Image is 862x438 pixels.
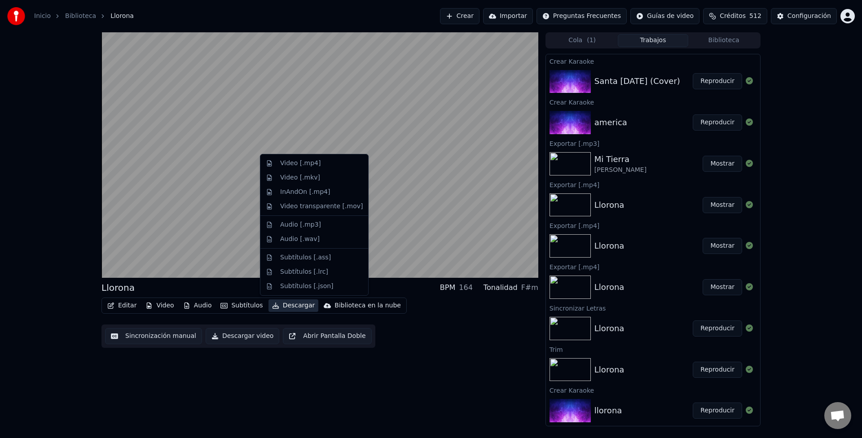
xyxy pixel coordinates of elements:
button: Reproducir [693,403,742,419]
button: Descargar [268,299,319,312]
div: Crear Karaoke [546,56,760,66]
div: 164 [459,282,473,293]
span: Llorona [110,12,134,21]
div: Sincronizar Letras [546,302,760,313]
div: Llorona [594,240,625,252]
div: Audio [.mp3] [280,220,321,229]
div: InAndOn [.mp4] [280,188,330,197]
button: Guías de video [630,8,699,24]
div: Video [.mp4] [280,159,321,168]
button: Configuración [771,8,837,24]
div: Video transparente [.mov] [280,202,363,211]
div: [PERSON_NAME] [594,166,646,175]
div: Audio [.wav] [280,235,320,244]
div: Llorona [101,281,135,294]
button: Reproducir [693,114,742,131]
div: F#m [521,282,538,293]
div: Exportar [.mp4] [546,179,760,190]
div: Exportar [.mp4] [546,220,760,231]
button: Descargar video [206,328,279,344]
button: Biblioteca [688,34,759,47]
button: Importar [483,8,533,24]
img: youka [7,7,25,25]
button: Mostrar [703,197,742,213]
div: america [594,116,627,129]
a: Biblioteca [65,12,96,21]
div: Llorona [594,281,625,293]
div: Exportar [.mp3] [546,138,760,149]
button: Abrir Pantalla Doble [283,328,371,344]
div: Llorona [594,322,625,335]
div: Llorona [594,199,625,211]
div: Subtítulos [.json] [280,282,334,291]
button: Editar [104,299,140,312]
div: Tonalidad [484,282,518,293]
button: Reproducir [693,73,742,89]
button: Subtítulos [217,299,266,312]
div: Exportar [.mp4] [546,261,760,272]
span: 512 [749,12,761,21]
button: Mostrar [703,238,742,254]
div: Trim [546,344,760,355]
button: Reproducir [693,320,742,337]
div: Crear Karaoke [546,96,760,107]
div: Crear Karaoke [546,385,760,395]
div: Chat abierto [824,402,851,429]
div: llorona [594,404,622,417]
span: ( 1 ) [587,36,596,45]
button: Video [142,299,177,312]
button: Cola [547,34,618,47]
button: Reproducir [693,362,742,378]
button: Trabajos [618,34,689,47]
button: Audio [180,299,215,312]
div: Subtítulos [.lrc] [280,267,328,276]
div: Configuración [787,12,831,21]
nav: breadcrumb [34,12,134,21]
button: Sincronización manual [105,328,202,344]
button: Mostrar [703,156,742,172]
span: Créditos [720,12,746,21]
div: Biblioteca en la nube [334,301,401,310]
button: Créditos512 [703,8,767,24]
button: Crear [440,8,479,24]
div: Video [.mkv] [280,173,320,182]
div: Santa [DATE] (Cover) [594,75,680,88]
div: Llorona [594,364,625,376]
div: Subtítulos [.ass] [280,253,331,262]
div: BPM [440,282,455,293]
button: Preguntas Frecuentes [537,8,627,24]
button: Mostrar [703,279,742,295]
div: Mi Tierra [594,153,646,166]
a: Inicio [34,12,51,21]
